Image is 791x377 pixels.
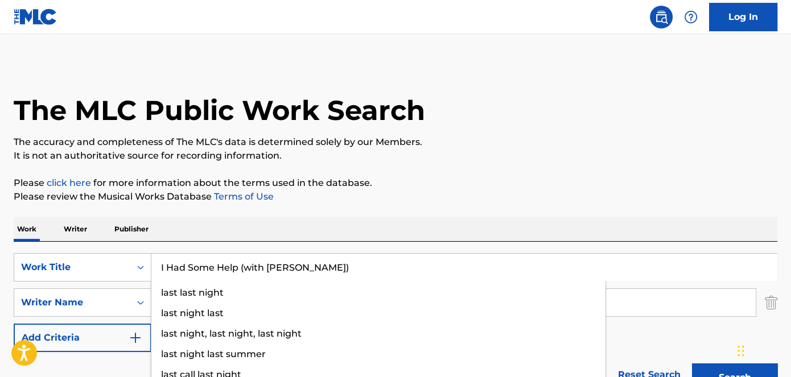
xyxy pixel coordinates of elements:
[14,190,777,204] p: Please review the Musical Works Database
[47,177,91,188] a: click here
[654,10,668,24] img: search
[14,149,777,163] p: It is not an authoritative source for recording information.
[14,217,40,241] p: Work
[212,191,274,202] a: Terms of Use
[21,296,123,309] div: Writer Name
[684,10,698,24] img: help
[14,93,425,127] h1: The MLC Public Work Search
[14,324,151,352] button: Add Criteria
[60,217,90,241] p: Writer
[650,6,673,28] a: Public Search
[14,176,777,190] p: Please for more information about the terms used in the database.
[129,331,142,345] img: 9d2ae6d4665cec9f34b9.svg
[161,287,224,298] span: last last night
[734,322,791,377] iframe: Chat Widget
[161,308,224,318] span: last night last
[161,328,302,339] span: last night, last night, last night
[111,217,152,241] p: Publisher
[14,135,777,149] p: The accuracy and completeness of The MLC's data is determined solely by our Members.
[738,334,744,368] div: Drag
[679,6,702,28] div: Help
[765,288,777,317] img: Delete Criterion
[21,260,123,274] div: Work Title
[14,9,57,25] img: MLC Logo
[161,349,266,359] span: last night last summer
[709,3,777,31] a: Log In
